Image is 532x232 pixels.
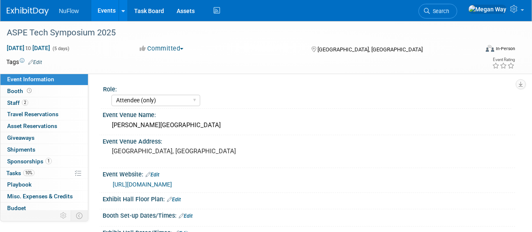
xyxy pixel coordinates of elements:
div: Event Venue Name: [103,109,515,119]
span: 1 [45,158,52,164]
div: Event Website: [103,168,515,179]
a: Giveaways [0,132,88,144]
a: Booth [0,85,88,97]
span: NuFlow [59,8,79,14]
a: Edit [167,197,181,203]
a: Edit [28,59,42,65]
button: Committed [137,44,187,53]
span: Booth not reserved yet [25,88,33,94]
span: [DATE] [DATE] [6,44,50,52]
a: Event Information [0,74,88,85]
span: Sponsorships [7,158,52,165]
div: [PERSON_NAME][GEOGRAPHIC_DATA] [109,119,509,132]
div: In-Person [495,45,515,52]
span: Playbook [7,181,32,188]
span: Misc. Expenses & Credits [7,193,73,200]
span: 2 [22,99,28,106]
img: Format-Inperson.png [486,45,494,52]
span: Asset Reservations [7,123,57,129]
img: ExhibitDay [7,7,49,16]
div: Booth Set-up Dates/Times: [103,209,515,220]
td: Personalize Event Tab Strip [56,210,71,221]
a: Staff2 [0,97,88,109]
a: Misc. Expenses & Credits [0,191,88,202]
a: Edit [146,172,159,178]
a: [URL][DOMAIN_NAME] [113,181,172,188]
span: Event Information [7,76,54,83]
span: Budget [7,205,26,211]
div: ASPE Tech Symposium 2025 [4,25,472,40]
div: Exhibit Hall Floor Plan: [103,193,515,204]
div: Role: [103,83,511,93]
pre: [GEOGRAPHIC_DATA], [GEOGRAPHIC_DATA] [112,147,265,155]
a: Tasks10% [0,168,88,179]
span: to [24,45,32,51]
span: 10% [23,170,34,176]
span: [GEOGRAPHIC_DATA], [GEOGRAPHIC_DATA] [318,46,423,53]
span: (5 days) [52,46,69,51]
span: Giveaways [7,134,34,141]
a: Sponsorships1 [0,156,88,167]
span: Tasks [6,170,34,176]
a: Edit [179,213,193,219]
img: Megan Way [468,5,507,14]
a: Asset Reservations [0,120,88,132]
div: Event Rating [492,58,515,62]
a: Search [418,4,457,19]
a: Travel Reservations [0,109,88,120]
div: Event Format [441,44,515,56]
td: Toggle Event Tabs [71,210,88,221]
span: Travel Reservations [7,111,58,117]
td: Tags [6,58,42,66]
a: Shipments [0,144,88,155]
a: Budget [0,203,88,214]
div: Event Venue Address: [103,135,515,146]
a: Playbook [0,179,88,190]
span: Staff [7,99,28,106]
span: Search [430,8,449,14]
span: Booth [7,88,33,94]
span: Shipments [7,146,35,153]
